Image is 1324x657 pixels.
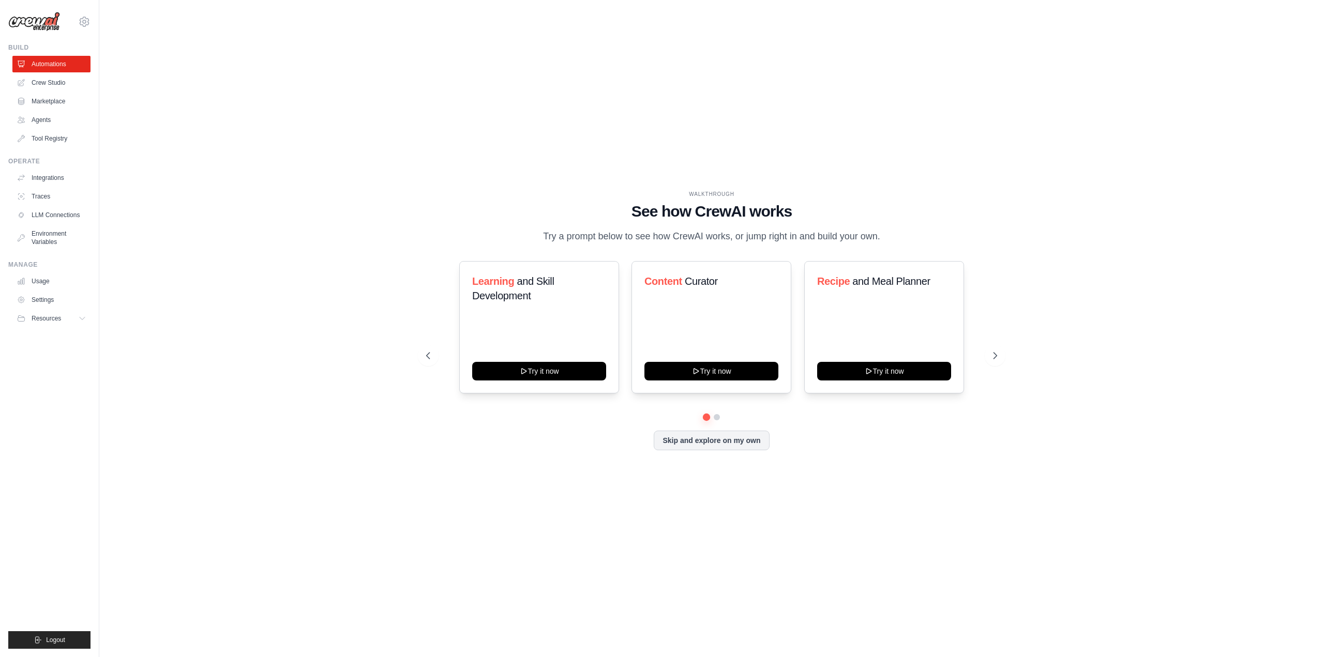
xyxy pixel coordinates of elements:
[12,112,91,128] a: Agents
[472,276,554,301] span: and Skill Development
[8,157,91,165] div: Operate
[644,276,682,287] span: Content
[538,229,885,244] p: Try a prompt below to see how CrewAI works, or jump right in and build your own.
[472,362,606,380] button: Try it now
[852,276,930,287] span: and Meal Planner
[472,276,514,287] span: Learning
[817,362,951,380] button: Try it now
[12,225,91,250] a: Environment Variables
[426,202,997,221] h1: See how CrewAI works
[12,207,91,223] a: LLM Connections
[12,56,91,72] a: Automations
[12,188,91,205] a: Traces
[32,314,61,323] span: Resources
[8,43,91,52] div: Build
[644,362,778,380] button: Try it now
[12,74,91,91] a: Crew Studio
[8,631,91,649] button: Logout
[426,190,997,198] div: WALKTHROUGH
[12,273,91,289] a: Usage
[817,276,850,287] span: Recipe
[12,310,91,327] button: Resources
[12,93,91,110] a: Marketplace
[685,276,718,287] span: Curator
[12,292,91,308] a: Settings
[12,130,91,147] a: Tool Registry
[8,12,60,32] img: Logo
[12,170,91,186] a: Integrations
[46,636,65,644] span: Logout
[654,431,769,450] button: Skip and explore on my own
[8,261,91,269] div: Manage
